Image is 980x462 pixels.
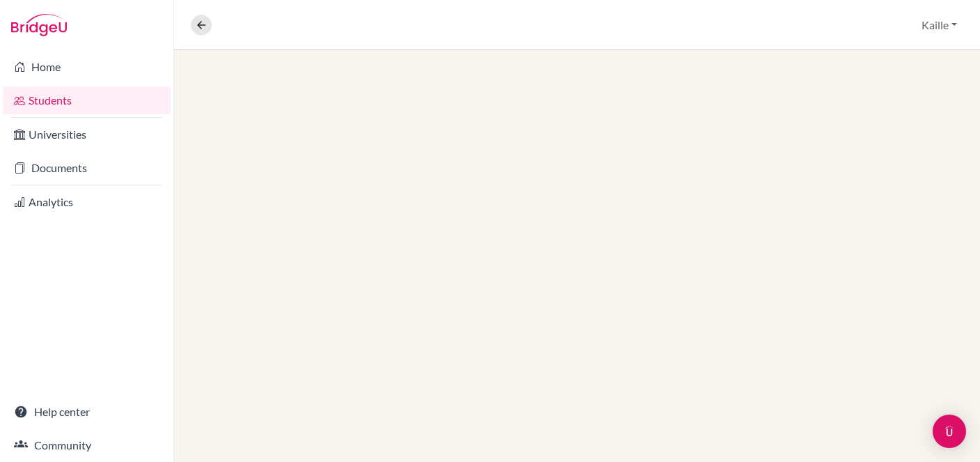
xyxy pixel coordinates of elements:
[3,398,171,426] a: Help center
[3,53,171,81] a: Home
[915,12,963,38] button: Kaille
[933,415,966,448] div: Open Intercom Messenger
[3,86,171,114] a: Students
[3,154,171,182] a: Documents
[3,431,171,459] a: Community
[3,121,171,148] a: Universities
[11,14,67,36] img: Bridge-U
[3,188,171,216] a: Analytics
